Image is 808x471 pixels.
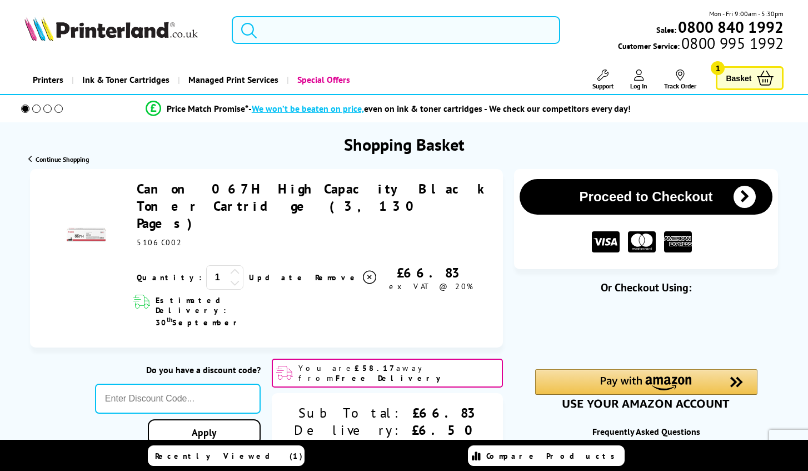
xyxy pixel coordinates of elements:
[402,422,481,439] div: £6.50
[248,103,631,114] div: - even on ink & toner cartridges - We check our competitors every day!
[592,82,614,90] span: Support
[535,313,757,338] iframe: PayPal
[630,70,647,90] a: Log In
[24,17,218,43] a: Printerland Logo
[95,364,261,375] div: Do you have a discount code?
[520,179,773,215] button: Proceed to Checkout
[72,66,178,94] a: Ink & Toner Cartridges
[680,38,784,48] span: 0800 995 1992
[294,439,402,456] div: VAT:
[468,445,625,466] a: Compare Products
[249,272,306,282] a: Update
[294,404,402,422] div: Sub Total:
[618,38,784,51] span: Customer Service:
[402,404,481,422] div: £66.83
[315,269,378,286] a: Delete item from your basket
[28,155,89,163] a: Continue Shopping
[252,103,364,114] span: We won’t be beaten on price,
[315,272,359,282] span: Remove
[664,70,696,90] a: Track Order
[726,71,751,86] span: Basket
[402,439,481,456] div: £14.67
[294,422,402,439] div: Delivery:
[336,373,446,383] b: Free Delivery
[6,99,771,118] li: modal_Promise
[709,8,784,19] span: Mon - Fri 9:00am - 5:30pm
[630,82,647,90] span: Log In
[716,66,784,90] a: Basket 1
[389,281,473,291] span: ex VAT @ 20%
[82,66,169,94] span: Ink & Toner Cartridges
[148,445,305,466] a: Recently Viewed (1)
[535,369,757,408] div: Amazon Pay - Use your Amazon account
[664,231,692,253] img: American Express
[36,155,89,163] span: Continue Shopping
[24,17,198,41] img: Printerland Logo
[67,215,106,254] img: Canon 067H High Capacity Black Toner Cartridge (3,130 Pages)
[678,17,784,37] b: 0800 840 1992
[155,451,303,461] span: Recently Viewed (1)
[287,66,358,94] a: Special Offers
[137,180,491,232] a: Canon 067H High Capacity Black Toner Cartridge (3,130 Pages)
[137,272,202,282] span: Quantity:
[514,280,779,295] div: Or Checkout Using:
[344,133,465,155] h1: Shopping Basket
[148,419,261,445] a: Apply
[95,384,261,414] input: Enter Discount Code...
[167,103,248,114] span: Price Match Promise*
[156,295,277,328] span: Estimated Delivery: 30 September
[486,451,621,461] span: Compare Products
[676,22,784,32] a: 0800 840 1992
[592,70,614,90] a: Support
[167,315,172,324] sup: th
[378,264,485,281] div: £66.83
[514,426,779,437] div: Frequently Asked Questions
[178,66,287,94] a: Managed Print Services
[628,231,656,253] img: MASTER CARD
[137,237,183,247] span: 5106C002
[592,231,620,253] img: VISA
[298,363,498,383] span: You are away from
[711,61,725,75] span: 1
[24,66,72,94] a: Printers
[355,363,396,373] b: £58.17
[656,24,676,35] span: Sales:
